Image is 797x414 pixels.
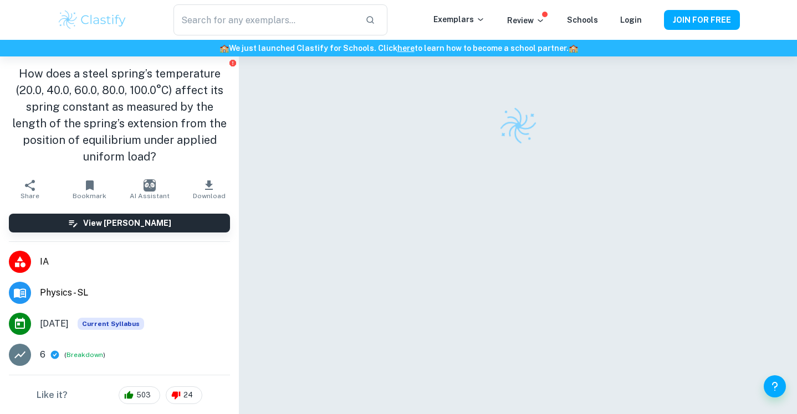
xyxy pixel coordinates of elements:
div: This exemplar is based on the current syllabus. Feel free to refer to it for inspiration/ideas wh... [78,318,144,330]
p: Review [507,14,545,27]
span: 503 [130,390,157,401]
p: Exemplars [433,13,485,25]
span: Bookmark [73,192,106,200]
span: Physics - SL [40,286,230,299]
button: View [PERSON_NAME] [9,214,230,232]
button: Download [180,174,239,205]
span: AI Assistant [130,192,170,200]
span: [DATE] [40,317,69,330]
span: Current Syllabus [78,318,144,330]
span: ( ) [64,350,105,360]
div: 24 [166,386,202,404]
h1: How does a steel spring’s temperature (20.0, 40.0, 60.0, 80.0, 100.0°C) affect its spring constan... [9,65,230,165]
img: Clastify logo [497,104,540,147]
span: 24 [177,390,199,401]
p: 6 [40,348,45,361]
div: 503 [119,386,160,404]
a: Schools [567,15,598,24]
span: 🏫 [219,44,229,53]
button: Bookmark [60,174,120,205]
button: JOIN FOR FREE [664,10,740,30]
span: 🏫 [569,44,578,53]
a: here [397,44,415,53]
img: AI Assistant [144,179,156,192]
button: Report issue [228,59,237,67]
a: Login [620,15,642,24]
span: IA [40,255,230,268]
h6: We just launched Clastify for Schools. Click to learn how to become a school partner. [2,42,795,54]
h6: Like it? [37,389,68,402]
span: Download [193,192,226,200]
span: Share [21,192,39,200]
button: Breakdown [67,350,103,360]
button: AI Assistant [120,174,180,205]
button: Help and Feedback [764,375,786,397]
img: Clastify logo [57,9,127,31]
input: Search for any exemplars... [173,4,356,35]
h6: View [PERSON_NAME] [83,217,171,229]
